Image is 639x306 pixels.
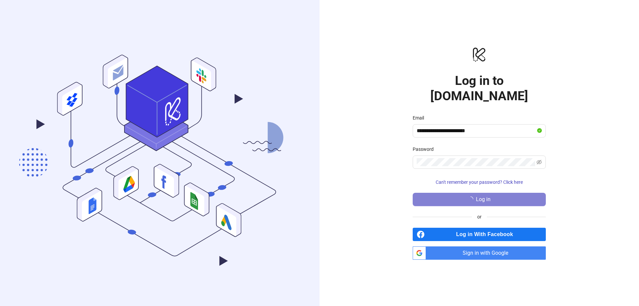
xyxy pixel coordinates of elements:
h1: Log in to [DOMAIN_NAME] [413,73,546,104]
a: Log in With Facebook [413,228,546,241]
span: Sign in with Google [429,246,546,260]
label: Password [413,146,438,153]
span: Can't remember your password? Click here [436,179,523,185]
a: Sign in with Google [413,246,546,260]
input: Email [417,127,536,135]
input: Password [417,158,535,166]
span: or [472,213,487,220]
span: loading [468,196,474,202]
a: Can't remember your password? Click here [413,179,546,185]
button: Log in [413,193,546,206]
label: Email [413,114,428,122]
span: eye-invisible [536,159,542,165]
span: Log in With Facebook [427,228,546,241]
span: Log in [476,196,491,202]
button: Can't remember your password? Click here [413,177,546,187]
